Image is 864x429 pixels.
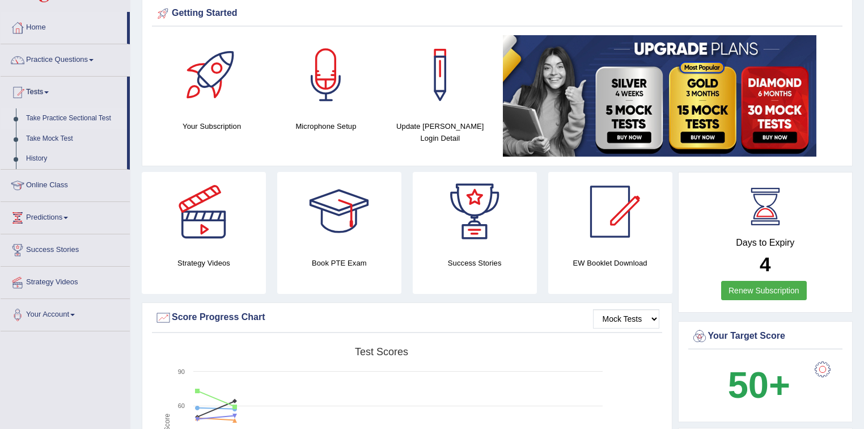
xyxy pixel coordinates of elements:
[760,253,770,275] b: 4
[1,12,127,40] a: Home
[1,170,130,198] a: Online Class
[155,5,840,22] div: Getting Started
[355,346,408,357] tspan: Test scores
[274,120,377,132] h4: Microphone Setup
[178,368,185,375] text: 90
[413,257,537,269] h4: Success Stories
[1,77,127,105] a: Tests
[1,202,130,230] a: Predictions
[277,257,401,269] h4: Book PTE Exam
[721,281,807,300] a: Renew Subscription
[1,234,130,263] a: Success Stories
[21,149,127,169] a: History
[178,402,185,409] text: 60
[21,129,127,149] a: Take Mock Test
[21,108,127,129] a: Take Practice Sectional Test
[691,238,840,248] h4: Days to Expiry
[1,44,130,73] a: Practice Questions
[155,309,659,326] div: Score Progress Chart
[1,267,130,295] a: Strategy Videos
[1,299,130,327] a: Your Account
[691,328,840,345] div: Your Target Score
[728,364,790,406] b: 50+
[548,257,672,269] h4: EW Booklet Download
[160,120,263,132] h4: Your Subscription
[503,35,816,157] img: small5.jpg
[389,120,492,144] h4: Update [PERSON_NAME] Login Detail
[142,257,266,269] h4: Strategy Videos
